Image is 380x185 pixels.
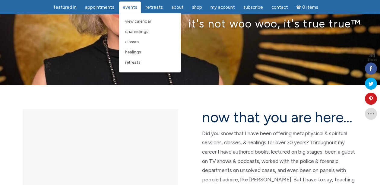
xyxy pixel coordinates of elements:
[243,5,263,10] span: Subscribe
[122,27,178,37] a: Channelings
[122,47,178,57] a: Healings
[202,109,357,125] h2: now that you are here…
[81,2,118,13] a: Appointments
[125,19,151,24] span: View Calendar
[296,5,302,10] i: Cart
[293,1,322,13] a: Cart0 items
[302,5,318,10] span: 0 items
[367,53,377,58] span: 34
[192,5,202,10] span: Shop
[122,16,178,27] a: View Calendar
[188,2,206,13] a: Shop
[125,39,139,44] span: Classes
[125,60,141,65] span: Retreats
[50,2,80,13] a: featured in
[123,5,137,10] span: Events
[125,29,148,34] span: Channelings
[367,58,377,61] span: Shares
[268,2,292,13] a: Contact
[19,17,361,30] p: it's not woo woo, it's true true™
[119,2,141,13] a: Events
[53,5,77,10] span: featured in
[146,5,163,10] span: Retreats
[211,5,235,10] span: My Account
[122,37,178,47] a: Classes
[122,57,178,68] a: Retreats
[240,2,267,13] a: Subscribe
[168,2,187,13] a: About
[125,49,141,55] span: Healings
[207,2,239,13] a: My Account
[271,5,288,10] span: Contact
[142,2,166,13] a: Retreats
[171,5,184,10] span: About
[85,5,114,10] span: Appointments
